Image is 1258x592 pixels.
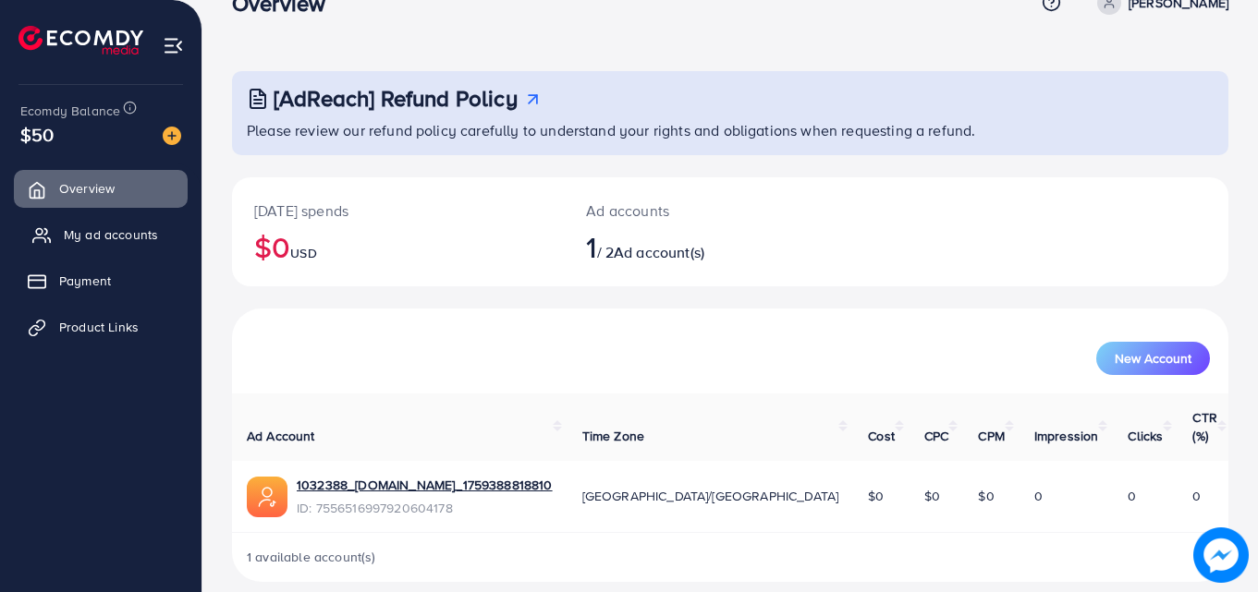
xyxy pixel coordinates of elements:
span: CPC [924,427,948,445]
span: Time Zone [582,427,644,445]
span: My ad accounts [64,225,158,244]
span: 0 [1192,487,1201,505]
a: My ad accounts [14,216,188,253]
span: USD [290,244,316,262]
p: Ad accounts [586,199,791,222]
img: logo [18,26,143,54]
span: 0 [1128,487,1136,505]
span: Payment [59,272,111,290]
a: Product Links [14,308,188,345]
span: $50 [20,121,54,148]
span: [GEOGRAPHIC_DATA]/[GEOGRAPHIC_DATA] [582,487,839,505]
span: New Account [1115,352,1191,365]
span: Ad account(s) [614,242,704,262]
a: Overview [14,170,188,207]
span: Ecomdy Balance [20,102,120,120]
h2: $0 [254,229,542,264]
span: Clicks [1128,427,1163,445]
span: Impression [1034,427,1099,445]
p: [DATE] spends [254,199,542,222]
a: 1032388_[DOMAIN_NAME]_1759388818810 [297,476,553,494]
span: CPM [978,427,1004,445]
span: $0 [868,487,884,505]
span: ID: 7556516997920604178 [297,499,553,517]
span: 1 available account(s) [247,548,376,566]
span: Overview [59,179,115,198]
span: 1 [586,225,596,268]
a: Payment [14,262,188,299]
img: image [1193,527,1249,583]
h3: [AdReach] Refund Policy [274,85,518,112]
span: Cost [868,427,895,445]
span: Ad Account [247,427,315,445]
span: $0 [978,487,994,505]
button: New Account [1096,342,1210,375]
img: menu [163,35,184,56]
span: 0 [1034,487,1043,505]
span: $0 [924,487,940,505]
span: CTR (%) [1192,408,1216,445]
h2: / 2 [586,229,791,264]
span: Product Links [59,318,139,336]
img: ic-ads-acc.e4c84228.svg [247,477,287,517]
img: image [163,127,181,145]
p: Please review our refund policy carefully to understand your rights and obligations when requesti... [247,119,1217,141]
